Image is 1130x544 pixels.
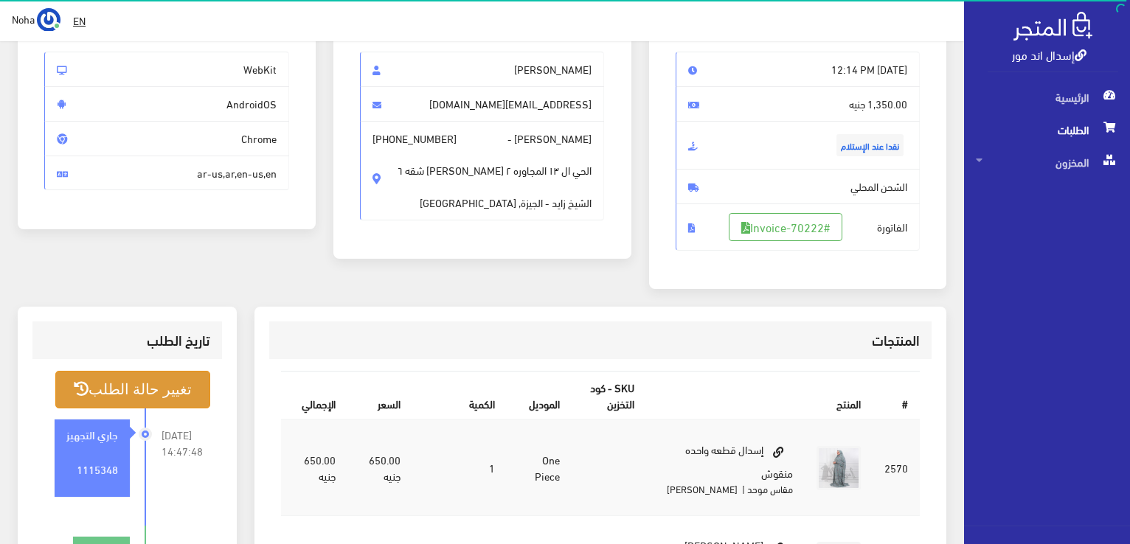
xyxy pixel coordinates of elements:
[976,114,1118,146] span: الطلبات
[507,372,572,419] th: الموديل
[976,146,1118,178] span: المخزون
[398,147,592,211] span: الحي ال ١٣ المجاوره ٢ [PERSON_NAME] شقه ٦ الشيخ زايد - الجيزة, [GEOGRAPHIC_DATA]
[676,169,921,204] span: الشحن المحلي
[281,333,920,347] h3: المنتجات
[964,81,1130,114] a: الرئيسية
[360,121,605,220] span: [PERSON_NAME] -
[12,10,35,28] span: Noha
[1012,43,1086,65] a: إسدال اند مور
[412,419,507,515] td: 1
[646,372,873,419] th: المنتج
[873,419,920,515] td: 2570
[44,333,210,347] h3: تاريخ الطلب
[66,426,118,442] strong: جاري التجهيز
[976,81,1118,114] span: الرئيسية
[964,146,1130,178] a: المخزون
[676,86,921,122] span: 1,350.00 جنيه
[281,372,347,419] th: اﻹجمالي
[676,203,921,251] span: الفاتورة
[281,419,347,515] td: 650.00 جنيه
[372,130,457,147] span: [PHONE_NUMBER]
[873,372,920,419] th: #
[77,461,118,477] strong: 1115348
[347,419,412,515] td: 650.00 جنيه
[836,134,904,156] span: نقدا عند الإستلام
[646,419,805,515] td: إسدال قطعه واحده منقوش
[37,8,60,32] img: ...
[1013,12,1092,41] img: .
[412,372,507,419] th: الكمية
[67,7,91,34] a: EN
[729,213,842,241] a: #Invoice-70222
[360,52,605,87] span: [PERSON_NAME]
[44,121,289,156] span: Chrome
[747,480,793,498] small: مقاس موحد
[507,419,572,515] td: One Piece
[44,156,289,191] span: ar-us,ar,en-us,en
[162,427,210,459] span: [DATE] 14:47:48
[55,371,210,408] button: تغيير حالة الطلب
[73,11,86,29] u: EN
[572,372,646,419] th: SKU - كود التخزين
[964,114,1130,146] a: الطلبات
[676,52,921,87] span: [DATE] 12:14 PM
[360,86,605,122] span: [EMAIL_ADDRESS][DOMAIN_NAME]
[44,86,289,122] span: AndroidOS
[44,52,289,87] span: WebKit
[12,7,60,31] a: ... Noha
[347,372,412,419] th: السعر
[667,480,745,498] small: | [PERSON_NAME]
